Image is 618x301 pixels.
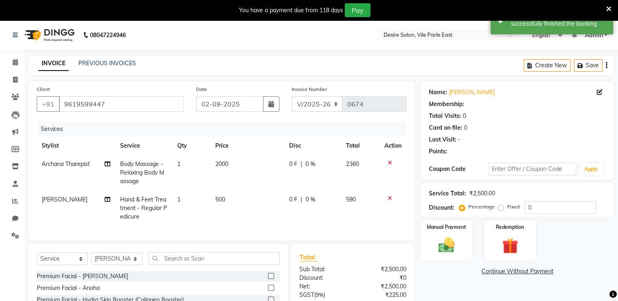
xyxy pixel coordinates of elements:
div: Total Visits: [429,112,461,120]
span: 1 [177,160,181,168]
span: Admin [585,31,602,40]
b: 08047224946 [90,24,126,46]
div: - [458,135,460,144]
div: Points: [429,147,447,156]
span: Hand & Feet Treatment - Regular Pedicure [120,196,167,220]
label: Invoice Number [292,86,327,93]
button: Create New [524,59,571,72]
a: PREVIOUS INVOICES [78,60,136,67]
span: Body Massage - Relaxing Body Massage [120,160,164,185]
span: 9% [316,292,324,298]
div: ₹2,500.00 [353,282,413,291]
input: Search or Scan [148,252,280,265]
label: Percentage [469,203,495,210]
label: Manual Payment [427,224,466,231]
div: Coupon Code [429,165,488,173]
span: [PERSON_NAME] [42,196,87,203]
div: Name: [429,88,447,97]
div: Services [38,122,413,137]
div: Last Visit: [429,135,456,144]
span: | [301,160,302,168]
div: Membership: [429,100,464,108]
button: +91 [37,96,60,112]
span: 2000 [215,160,228,168]
button: Apply [580,163,603,175]
div: Premium Facial - [PERSON_NAME] [37,272,128,281]
span: 0 % [306,160,315,168]
th: Disc [284,137,341,155]
div: 0 [463,112,466,120]
a: INVOICE [38,56,69,71]
a: Continue Without Payment [422,267,612,276]
span: 2360 [346,160,359,168]
span: SGST [299,291,314,299]
button: Save [574,59,602,72]
div: Card on file: [429,124,462,132]
span: 0 F [289,195,297,204]
th: Service [115,137,172,155]
span: 1 [177,196,181,203]
label: Redemption [496,224,524,231]
span: 0 % [306,195,315,204]
div: Service Total: [429,189,466,198]
input: Search by Name/Mobile/Email/Code [59,96,184,112]
th: Action [379,137,406,155]
div: ₹0 [353,274,413,282]
th: Qty [172,137,210,155]
div: Sub Total: [293,265,353,274]
div: ₹2,500.00 [353,265,413,274]
div: Premium Facial - Anoha [37,284,100,292]
div: You have a payment due from 118 days [239,6,343,15]
th: Price [210,137,284,155]
th: Total [341,137,380,155]
div: Net: [293,282,353,291]
button: Pay [345,3,370,17]
label: Client [37,86,50,93]
span: | [301,195,302,204]
img: _cash.svg [433,236,460,255]
div: ₹2,500.00 [469,189,495,198]
span: 0 F [289,160,297,168]
div: ₹225.00 [353,291,413,299]
div: Discount: [429,204,454,212]
input: Enter Offer / Coupon Code [488,163,576,175]
img: _gift.svg [497,236,523,256]
label: Date [196,86,207,93]
div: Discount: [293,274,353,282]
label: Fixed [507,203,520,210]
span: 590 [346,196,356,203]
span: Total [299,253,318,261]
span: 500 [215,196,225,203]
a: [PERSON_NAME] [449,88,495,97]
img: logo [21,24,77,46]
div: 0 [464,124,467,132]
th: Stylist [37,137,115,155]
span: Archana Tharepist [42,160,90,168]
div: ( ) [293,291,353,299]
div: successfully finished the booking [511,20,607,28]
